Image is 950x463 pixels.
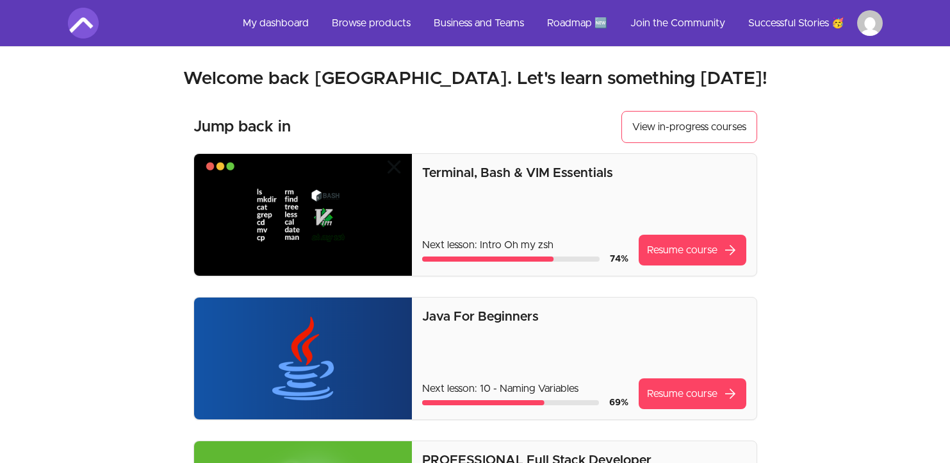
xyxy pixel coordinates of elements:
img: Product image for Java For Beginners [194,298,413,419]
a: Join the Community [620,8,735,38]
p: Terminal, Bash & VIM Essentials [422,164,746,182]
a: Roadmap 🆕 [537,8,618,38]
h3: Jump back in [193,117,291,137]
span: arrow_forward [723,242,738,258]
a: Browse products [322,8,421,38]
nav: Main [233,8,883,38]
h2: Welcome back [GEOGRAPHIC_DATA]. Let's learn something [DATE]! [68,67,883,90]
img: Product image for Terminal, Bash & VIM Essentials [194,154,413,276]
a: Resume coursearrow_forward [639,235,746,265]
span: arrow_forward [723,386,738,401]
div: Course progress [422,257,599,262]
a: My dashboard [233,8,319,38]
span: 74 % [610,255,628,264]
a: Business and Teams [423,8,534,38]
span: 69 % [609,398,628,407]
div: Course progress [422,400,598,405]
p: Next lesson: Intro Oh my zsh [422,237,628,253]
p: Next lesson: 10 - Naming Variables [422,381,628,396]
button: View in-progress courses [621,111,757,143]
a: Resume coursearrow_forward [639,378,746,409]
a: Successful Stories 🥳 [738,8,855,38]
img: Profile image for Wissal Technologie [857,10,883,36]
img: Amigoscode logo [68,8,99,38]
p: Java For Beginners [422,308,746,326]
